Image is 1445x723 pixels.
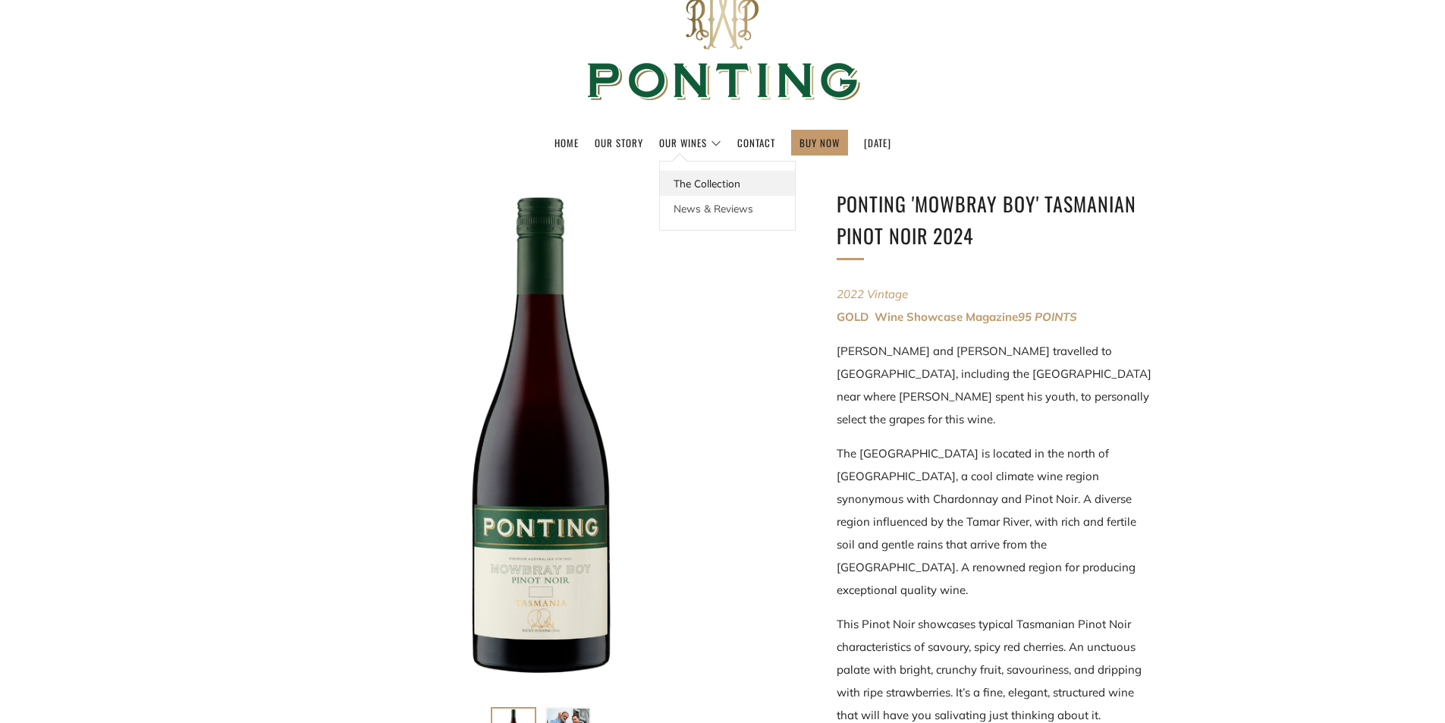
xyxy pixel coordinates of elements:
a: Our Story [595,130,643,155]
em: 2022 Vintage [837,287,908,301]
a: [DATE] [864,130,891,155]
h1: Ponting 'Mowbray Boy' Tasmanian Pinot Noir 2024 [837,188,1155,251]
a: News & Reviews [660,196,795,221]
a: BUY NOW [799,130,840,155]
p: [PERSON_NAME] and [PERSON_NAME] travelled to [GEOGRAPHIC_DATA], including the [GEOGRAPHIC_DATA] n... [837,340,1155,431]
a: The Collection [660,171,795,196]
span: GOLD Wine Showcase Magazine [837,310,1018,324]
a: Our Wines [659,130,721,155]
span: 95 POINTS [1018,310,1077,324]
a: Home [554,130,579,155]
a: Contact [737,130,775,155]
p: The [GEOGRAPHIC_DATA] is located in the north of [GEOGRAPHIC_DATA], a cool climate wine region sy... [837,442,1155,602]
